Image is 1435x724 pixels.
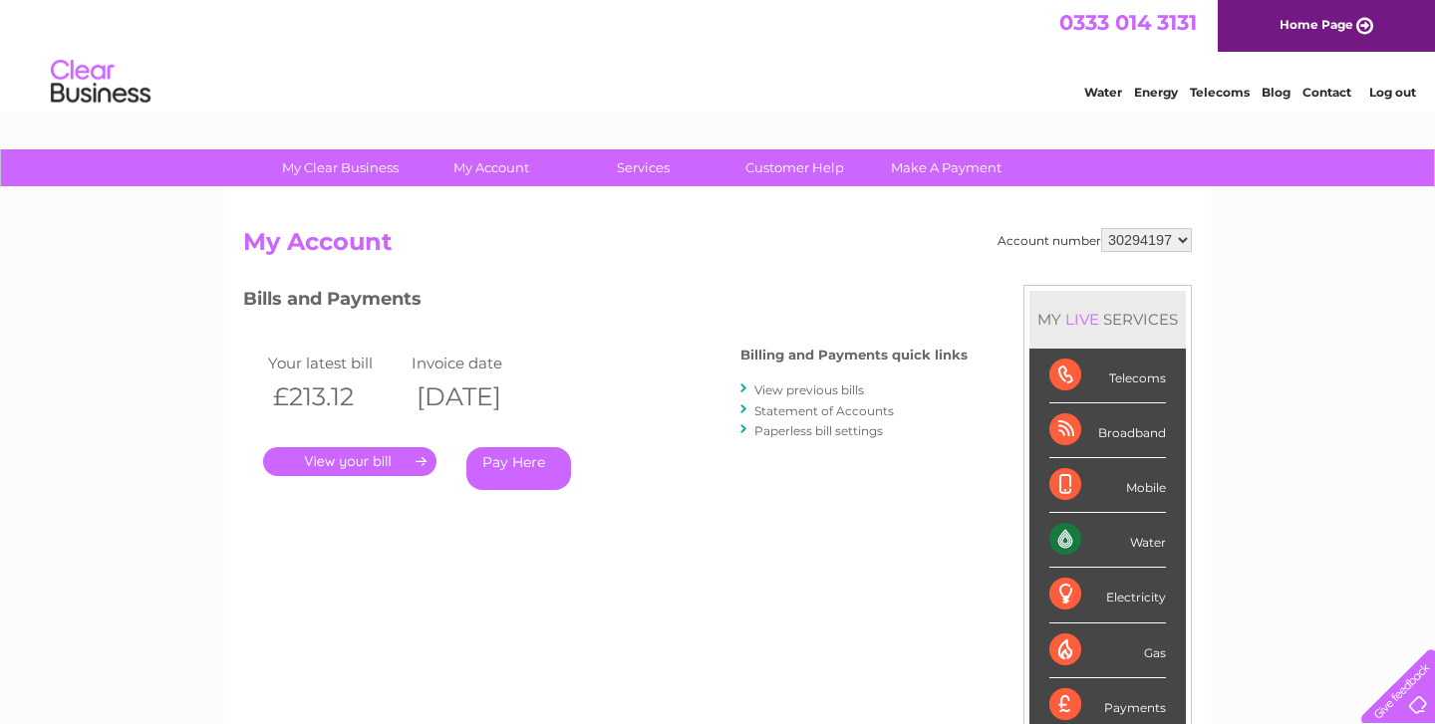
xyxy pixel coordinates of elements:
a: Water [1084,85,1122,100]
a: Customer Help [713,149,877,186]
div: LIVE [1061,310,1103,329]
a: Pay Here [466,447,571,490]
td: Invoice date [407,350,550,376]
div: Gas [1049,623,1166,678]
a: My Clear Business [258,149,423,186]
a: Telecoms [1190,85,1250,100]
div: Mobile [1049,458,1166,513]
a: View previous bills [754,382,864,397]
div: Clear Business is a trading name of Verastar Limited (registered in [GEOGRAPHIC_DATA] No. 3667643... [248,11,1190,97]
a: Paperless bill settings [754,423,883,438]
th: £213.12 [263,376,407,417]
a: . [263,447,436,476]
div: Electricity [1049,568,1166,622]
a: Blog [1262,85,1291,100]
h2: My Account [243,228,1192,266]
a: Log out [1369,85,1416,100]
div: MY SERVICES [1029,291,1186,348]
div: Telecoms [1049,349,1166,403]
div: Account number [998,228,1192,252]
a: Energy [1134,85,1178,100]
a: Contact [1302,85,1351,100]
a: 0333 014 3131 [1059,10,1197,35]
a: Services [561,149,725,186]
div: Water [1049,513,1166,568]
a: Make A Payment [864,149,1028,186]
h3: Bills and Payments [243,285,968,320]
h4: Billing and Payments quick links [740,348,968,362]
div: Broadband [1049,403,1166,458]
th: [DATE] [407,376,550,417]
a: My Account [410,149,574,186]
a: Statement of Accounts [754,403,894,418]
td: Your latest bill [263,350,407,376]
img: logo.png [50,52,151,113]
